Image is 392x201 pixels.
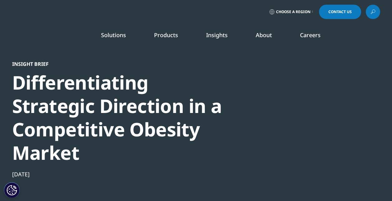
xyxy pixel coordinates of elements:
a: Products [154,31,178,39]
button: Cookies Settings [4,182,20,198]
div: [DATE] [12,170,226,178]
div: Insight Brief [12,61,226,67]
span: Contact Us [328,10,352,14]
a: Contact Us [319,5,361,19]
a: Solutions [101,31,126,39]
nav: Primary [65,22,380,51]
span: Choose a Region [276,9,311,14]
div: Differentiating Strategic Direction in a Competitive Obesity Market [12,71,226,164]
a: Insights [206,31,228,39]
a: Careers [300,31,321,39]
a: About [256,31,272,39]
